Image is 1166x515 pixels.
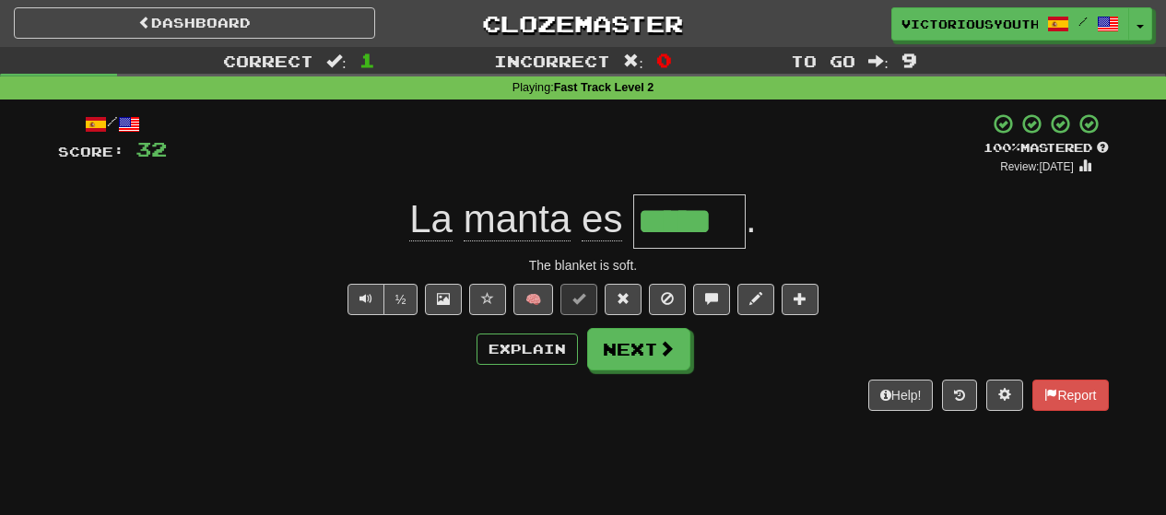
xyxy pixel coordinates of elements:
span: La [409,197,453,241]
span: : [326,53,347,69]
button: Edit sentence (alt+d) [737,284,774,315]
span: 100 % [983,140,1020,155]
span: Score: [58,144,124,159]
span: 32 [135,137,167,160]
span: victoriousyouth [901,16,1038,32]
span: : [623,53,643,69]
small: Review: [DATE] [1000,160,1074,173]
span: To go [791,52,855,70]
div: Text-to-speech controls [344,284,418,315]
span: manta [464,197,571,241]
span: Correct [223,52,313,70]
button: Show image (alt+x) [425,284,462,315]
button: Add to collection (alt+a) [782,284,819,315]
div: The blanket is soft. [58,256,1109,275]
button: Ignore sentence (alt+i) [649,284,686,315]
a: victoriousyouth / [891,7,1129,41]
button: Round history (alt+y) [942,380,977,411]
button: Reset to 0% Mastered (alt+r) [605,284,642,315]
span: : [868,53,889,69]
a: Dashboard [14,7,375,39]
span: / [1078,15,1088,28]
span: 0 [656,49,672,71]
button: Favorite sentence (alt+f) [469,284,506,315]
span: . [746,197,757,240]
button: ½ [383,284,418,315]
div: Mastered [983,140,1109,157]
button: Help! [868,380,934,411]
button: Set this sentence to 100% Mastered (alt+m) [560,284,597,315]
span: es [582,197,622,241]
span: Incorrect [494,52,610,70]
button: Report [1032,380,1108,411]
button: Next [587,328,690,370]
span: 1 [359,49,375,71]
button: 🧠 [513,284,553,315]
button: Discuss sentence (alt+u) [693,284,730,315]
a: Clozemaster [403,7,764,40]
strong: Fast Track Level 2 [554,81,654,94]
span: 9 [901,49,917,71]
button: Explain [477,334,578,365]
button: Play sentence audio (ctl+space) [347,284,384,315]
div: / [58,112,167,135]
